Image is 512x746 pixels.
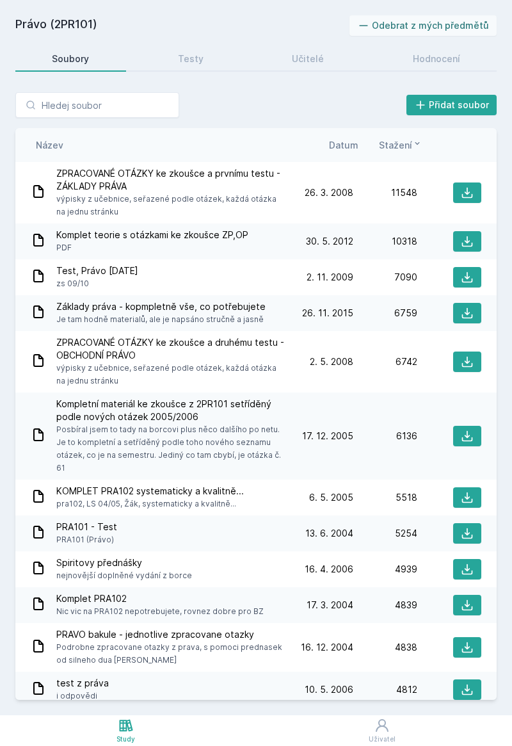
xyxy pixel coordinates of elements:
[178,53,204,65] div: Testy
[56,241,248,254] span: PDF
[56,569,192,582] span: nejnovější doplněné vydání z borce
[56,605,264,618] span: Nic vic na PRA102 nepotrebujete, rovnez dobre pro BZ
[56,592,264,605] span: Komplet PRA102
[310,355,353,368] span: 2. 5. 2008
[305,186,353,199] span: 26. 3. 2008
[56,264,138,277] span: Test, Právo [DATE]
[52,53,89,65] div: Soubory
[309,491,353,504] span: 6. 5. 2005
[56,677,109,690] span: test z práva
[353,430,417,442] div: 6136
[353,683,417,696] div: 4812
[56,556,192,569] span: Spiritovy přednášky
[56,229,248,241] span: Komplet teorie s otázkami ke zkoušce ZP,OP
[56,533,117,546] span: PRA101 (Právo)
[56,193,284,218] span: výpisky z učebnice, seřazené podle otázek, každá otázka na jednu stránku
[15,92,179,118] input: Hledej soubor
[305,683,353,696] span: 10. 5. 2006
[56,423,284,474] span: Posbíral jsem to tady na borcovi plus něco dalšího po netu. Je to kompletní a setříděný podle toh...
[413,53,460,65] div: Hodnocení
[56,300,266,313] span: Základy práva - kopmpletně vše, co potřebujete
[353,271,417,284] div: 7090
[376,46,497,72] a: Hodnocení
[56,167,284,193] span: ZPRACOVANÉ OTÁZKY ke zkoušce a prvnímu testu - ZÁKLADY PRÁVA
[141,46,241,72] a: Testy
[329,138,358,152] button: Datum
[56,485,244,498] span: KOMPLET PRA102 systematicky a kvalitně...
[307,599,353,612] span: 17. 3. 2004
[353,563,417,576] div: 4939
[56,313,266,326] span: Je tam hodně materialů, ale je napsáno stručně a jasně
[292,53,324,65] div: Učitelé
[56,362,284,387] span: výpisky z učebnice, seřazené podle otázek, každá otázka na jednu stránku
[56,277,138,290] span: zs 09/10
[379,138,422,152] button: Stažení
[255,46,361,72] a: Učitelé
[353,355,417,368] div: 6742
[353,491,417,504] div: 5518
[56,628,284,641] span: PRAVO bakule - jednotlive zpracovane otazky
[56,336,284,362] span: ZPRACOVANÉ OTÁZKY ke zkoušce a druhému testu - OBCHODNÍ PRÁVO
[353,235,417,248] div: 10318
[353,527,417,540] div: 5254
[307,271,353,284] span: 2. 11. 2009
[116,734,135,744] div: Study
[349,15,497,36] button: Odebrat z mých předmětů
[36,138,63,152] button: Název
[56,398,284,423] span: Kompletní materiál ke zkoušce z 2PR101 setříděný podle nových otázek 2005/2006
[406,95,497,115] button: Přidat soubor
[353,599,417,612] div: 4839
[305,527,353,540] span: 13. 6. 2004
[305,563,353,576] span: 16. 4. 2006
[56,690,109,702] span: i odpovědi
[301,641,353,654] span: 16. 12. 2004
[353,641,417,654] div: 4838
[56,521,117,533] span: PRA101 - Test
[302,430,353,442] span: 17. 12. 2005
[15,46,126,72] a: Soubory
[56,641,284,667] span: Podrobne zpracovane otazky z prava, s pomoci prednasek od silneho dua [PERSON_NAME]
[302,307,353,320] span: 26. 11. 2015
[56,498,244,510] span: pra102, LS 04/05, Žák, systematicky a kvalitně...
[369,734,396,744] div: Uživatel
[353,186,417,199] div: 11548
[306,235,353,248] span: 30. 5. 2012
[353,307,417,320] div: 6759
[379,138,412,152] span: Stažení
[15,15,349,36] h2: Právo (2PR101)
